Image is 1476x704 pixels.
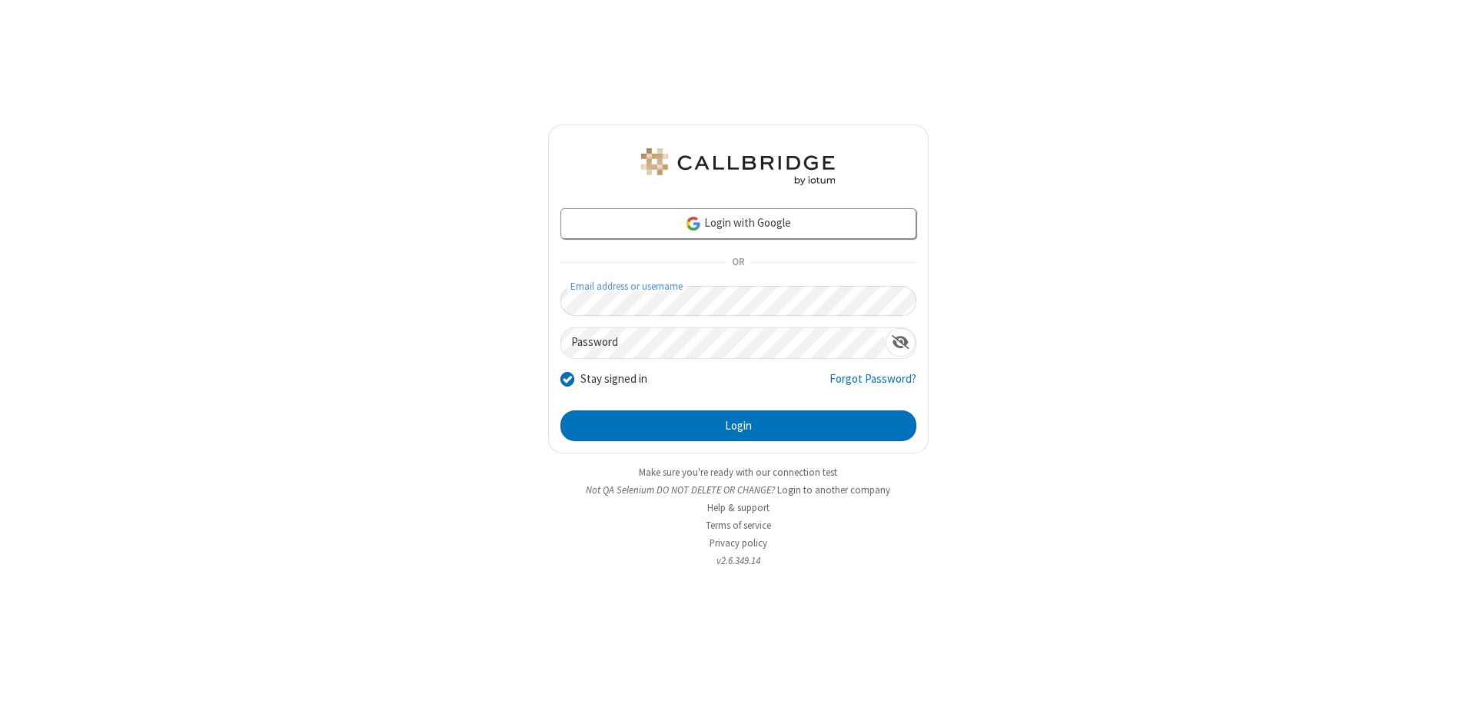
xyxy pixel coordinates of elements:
a: Forgot Password? [829,370,916,400]
button: Login to another company [777,483,890,497]
a: Privacy policy [710,536,767,550]
li: v2.6.349.14 [548,553,929,568]
input: Password [561,328,886,358]
a: Terms of service [706,519,771,532]
div: Show password [886,328,916,357]
a: Login with Google [560,208,916,239]
li: Not QA Selenium DO NOT DELETE OR CHANGE? [548,483,929,497]
label: Stay signed in [580,370,647,388]
input: Email address or username [560,286,916,316]
img: google-icon.png [685,215,702,232]
button: Login [560,410,916,441]
img: QA Selenium DO NOT DELETE OR CHANGE [638,148,838,185]
a: Make sure you're ready with our connection test [639,466,837,479]
span: OR [726,252,750,274]
a: Help & support [707,501,770,514]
